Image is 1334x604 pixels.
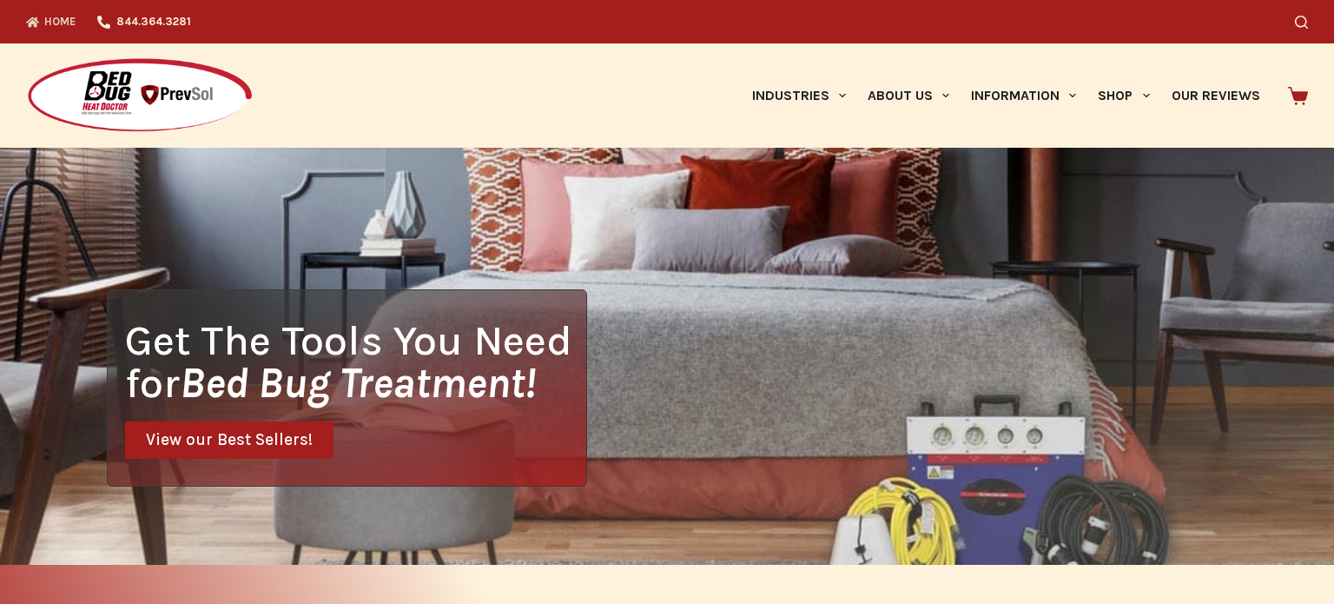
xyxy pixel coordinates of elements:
h1: Get The Tools You Need for [125,319,586,404]
nav: Primary [741,43,1271,148]
i: Bed Bug Treatment! [180,358,536,408]
button: Search [1295,16,1308,29]
a: Information [961,43,1087,148]
img: Prevsol/Bed Bug Heat Doctor [26,57,254,135]
a: View our Best Sellers! [125,421,333,459]
a: Industries [741,43,856,148]
a: Shop [1087,43,1160,148]
a: About Us [856,43,960,148]
span: View our Best Sellers! [146,432,313,448]
a: Our Reviews [1160,43,1271,148]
